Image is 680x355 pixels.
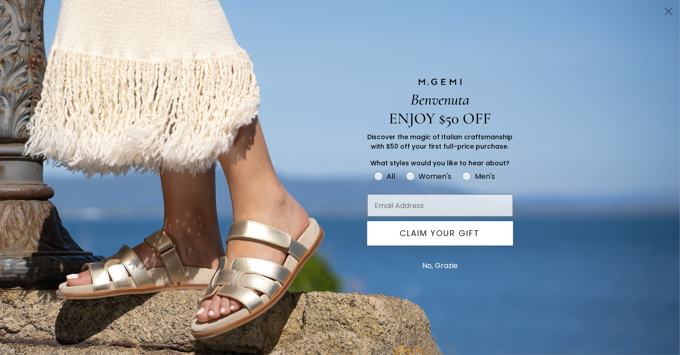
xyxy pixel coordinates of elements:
[367,132,513,151] span: Discover the magic of Italian craftsmanship with $50 off your first full-price purchase.
[367,194,513,217] input: Email Address
[418,255,462,277] button: No, Grazie
[367,221,513,246] button: CLAIM YOUR GIFT
[418,78,463,86] img: M.GEMI
[370,159,509,168] span: What styles would you like to hear about?
[387,171,395,182] div: All
[661,4,676,19] button: Close dialog
[419,171,451,182] div: Women's
[475,171,495,182] div: Men's
[389,109,491,128] span: ENJOY $50 OFF
[410,90,469,109] span: Benvenuta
